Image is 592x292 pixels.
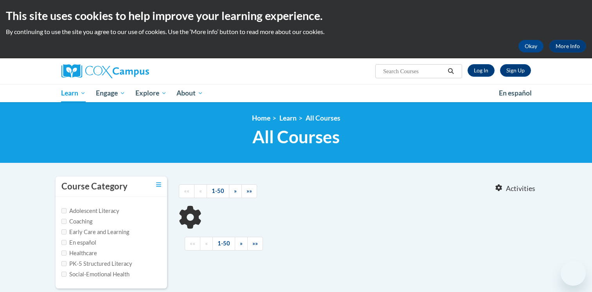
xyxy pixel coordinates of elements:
[306,114,340,122] a: All Courses
[61,228,129,236] label: Early Care and Learning
[61,207,119,215] label: Adolescent Literacy
[518,40,543,52] button: Okay
[50,84,543,102] div: Main menu
[279,114,297,122] a: Learn
[494,85,537,101] a: En español
[506,184,535,193] span: Activities
[549,40,586,52] a: More Info
[194,184,207,198] a: Previous
[176,88,203,98] span: About
[56,84,91,102] a: Learn
[500,64,531,77] a: Register
[61,238,96,247] label: En español
[61,219,67,224] input: Checkbox for Options
[205,240,208,247] span: «
[382,67,445,76] input: Search Courses
[61,270,130,279] label: Social-Emotional Health
[247,237,263,251] a: End
[240,240,243,247] span: »
[199,187,202,194] span: «
[96,88,125,98] span: Engage
[91,84,130,102] a: Engage
[200,237,213,251] a: Previous
[561,261,586,286] iframe: Button to launch messaging window
[468,64,495,77] a: Log In
[190,240,195,247] span: ««
[447,68,454,74] i: 
[156,180,161,189] a: Toggle collapse
[61,240,67,245] input: Checkbox for Options
[179,184,194,198] a: Begining
[61,208,67,213] input: Checkbox for Options
[61,261,67,266] input: Checkbox for Options
[252,240,258,247] span: »»
[61,251,67,256] input: Checkbox for Options
[247,187,252,194] span: »»
[229,184,242,198] a: Next
[184,187,189,194] span: ««
[130,84,172,102] a: Explore
[6,27,586,36] p: By continuing to use the site you agree to our use of cookies. Use the ‘More info’ button to read...
[207,184,229,198] a: 1-50
[235,237,248,251] a: Next
[212,237,235,251] a: 1-50
[61,229,67,234] input: Checkbox for Options
[445,67,457,76] button: Search
[61,64,149,78] img: Cox Campus
[61,217,92,226] label: Coaching
[185,237,200,251] a: Begining
[234,187,237,194] span: »
[6,8,586,23] h2: This site uses cookies to help improve your learning experience.
[252,126,340,147] span: All Courses
[241,184,257,198] a: End
[252,114,270,122] a: Home
[61,64,210,78] a: Cox Campus
[171,84,208,102] a: About
[61,249,97,258] label: Healthcare
[499,89,532,97] span: En español
[61,272,67,277] input: Checkbox for Options
[135,88,167,98] span: Explore
[61,180,128,193] h3: Course Category
[61,88,86,98] span: Learn
[61,260,132,268] label: PK-5 Structured Literacy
